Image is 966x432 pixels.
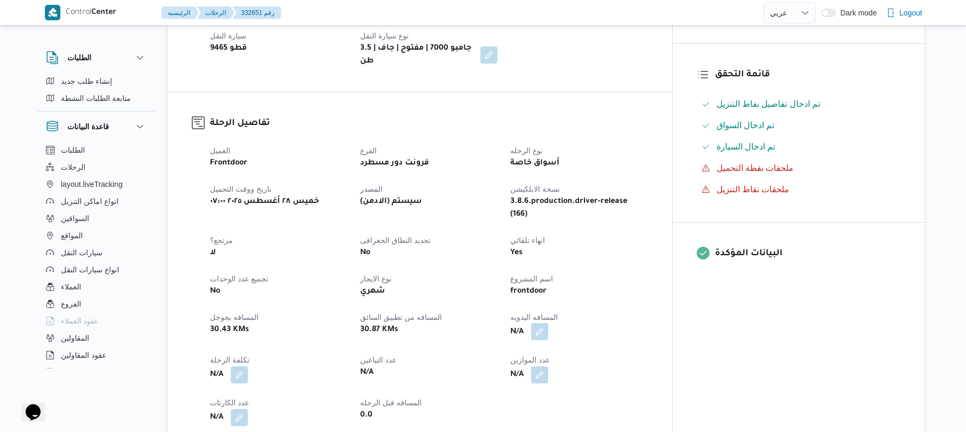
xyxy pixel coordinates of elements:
[61,263,119,276] span: انواع سيارات النقل
[360,313,442,321] span: المسافه من تطبيق السائق
[42,210,151,227] button: السواقين
[360,324,398,336] b: 30.87 KMs
[510,356,550,364] span: عدد الموازين
[510,195,645,221] b: 3.8.6.production.driver-release (166)
[697,138,900,155] button: تم ادخال السيارة
[11,389,45,421] iframe: chat widget
[42,73,151,90] button: إنشاء طلب جديد
[42,295,151,312] button: الفروع
[42,159,151,176] button: الرحلات
[210,195,319,208] b: خميس ٢٨ أغسطس ٢٠٢٥ ٠٧:٠٠
[67,120,109,133] h3: قاعدة البيانات
[61,280,81,293] span: العملاء
[67,51,91,64] h3: الطلبات
[697,181,900,198] button: ملحقات نقاط التنزيل
[360,157,429,170] b: فرونت دور مسطرد
[360,146,377,155] span: الفرع
[360,236,431,245] span: تحديد النطاق الجغرافى
[161,6,199,19] button: الرئيسيه
[61,178,122,191] span: layout.liveTracking
[61,246,103,259] span: سيارات النقل
[61,366,105,379] span: اجهزة التليفون
[61,229,83,242] span: المواقع
[42,364,151,381] button: اجهزة التليفون
[61,195,119,208] span: انواع اماكن التنزيل
[716,162,794,175] span: ملحقات نقطة التحميل
[45,5,60,20] img: X8yXhbKr1z7QwAAAABJRU5ErkJggg==
[61,315,98,327] span: عقود العملاء
[197,6,235,19] button: الرحلات
[210,116,648,131] h3: تفاصيل الرحلة
[716,140,776,153] span: تم ادخال السيارة
[61,297,81,310] span: الفروع
[697,160,900,177] button: ملحقات نقطة التحميل
[37,142,155,373] div: قاعدة البيانات
[360,398,422,407] span: المسافه فبل الرحله
[42,347,151,364] button: عقود المقاولين
[360,366,373,379] b: N/A
[360,195,422,208] b: (سيستم (الادمن
[42,176,151,193] button: layout.liveTracking
[836,9,877,17] span: Dark mode
[510,285,547,298] b: frontdoor
[510,247,523,260] b: Yes
[210,356,250,364] span: تكلفة الرحلة
[210,157,247,170] b: Frontdoor
[42,227,151,244] button: المواقع
[716,119,775,132] span: تم ادخال السواق
[210,32,246,40] span: سيارة النقل
[360,185,383,193] span: المصدر
[210,185,271,193] span: تاريخ ووقت التحميل
[210,285,220,298] b: No
[716,98,821,111] span: تم ادخال تفاصيل نفاط التنزيل
[210,313,259,321] span: المسافه بجوجل
[510,157,559,170] b: أسواق خاصة
[37,73,155,111] div: الطلبات
[360,42,473,68] b: جامبو 7000 | مفتوح | جاف | 3.5 طن
[510,326,524,339] b: N/A
[716,185,790,194] span: ملحقات نقاط التنزيل
[697,117,900,134] button: تم ادخال السواق
[210,236,233,245] span: مرتجع؟
[360,356,396,364] span: عدد التباعين
[210,274,268,283] span: تجميع عدد الوحدات
[510,274,553,283] span: اسم المشروع
[42,261,151,278] button: انواع سيارات النقل
[715,68,900,82] h3: قائمة التحقق
[899,6,922,19] span: Logout
[716,183,790,196] span: ملحقات نقاط التنزيل
[61,332,89,344] span: المقاولين
[697,96,900,113] button: تم ادخال تفاصيل نفاط التنزيل
[46,120,146,133] button: قاعدة البيانات
[42,193,151,210] button: انواع اماكن التنزيل
[42,244,151,261] button: سيارات النقل
[61,75,112,88] span: إنشاء طلب جديد
[91,9,116,17] b: Center
[510,185,560,193] span: نسخة الابلكيشن
[232,6,281,19] button: 332651 رقم
[882,2,926,23] button: Logout
[716,121,775,130] span: تم ادخال السواق
[716,163,794,172] span: ملحقات نقطة التحميل
[715,247,900,261] h3: البيانات المؤكدة
[61,212,89,225] span: السواقين
[210,398,249,407] span: عدد الكارتات
[716,142,776,151] span: تم ادخال السيارة
[510,236,545,245] span: انهاء تلقائي
[210,324,249,336] b: 30.43 KMs
[360,32,409,40] span: نوع سيارة النقل
[210,42,247,55] b: قطو 9465
[360,247,370,260] b: No
[61,161,85,174] span: الرحلات
[360,285,385,298] b: شهري
[42,312,151,329] button: عقود العملاء
[210,368,223,381] b: N/A
[61,349,106,362] span: عقود المقاولين
[510,146,543,155] span: نوع الرحله
[42,90,151,107] button: متابعة الطلبات النشطة
[716,99,821,108] span: تم ادخال تفاصيل نفاط التنزيل
[42,142,151,159] button: الطلبات
[46,51,146,64] button: الطلبات
[360,274,392,283] span: نوع الايجار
